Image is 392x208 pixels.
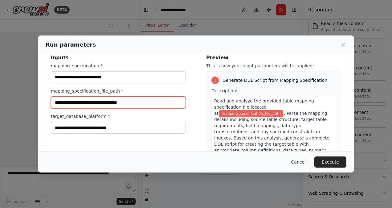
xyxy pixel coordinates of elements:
[223,77,327,83] span: Generate DDL Script from Mapping Specification
[314,156,346,168] button: Execute
[46,40,96,49] h2: Run parameters
[214,98,314,116] span: Read and analyze the provided table mapping specification file located at
[51,88,186,94] label: mapping_specification_file_path
[211,88,237,93] span: Description:
[206,63,341,69] p: This is how your input parameters will be applied:
[51,63,186,69] label: mapping_specification
[51,54,186,61] h3: Inputs
[206,54,341,61] h3: Preview
[286,156,311,168] button: Cancel
[51,113,186,119] label: target_database_platform
[211,77,219,84] div: 1
[219,110,283,117] span: Variable: mapping_specification_file_path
